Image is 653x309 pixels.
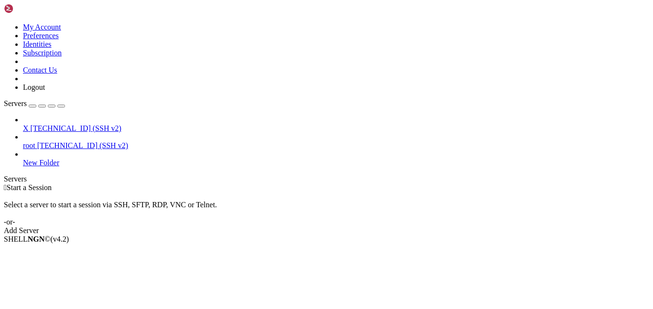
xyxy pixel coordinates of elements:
[23,124,649,133] a: X [TECHNICAL_ID] (SSH v2)
[4,99,27,107] span: Servers
[4,175,649,183] div: Servers
[28,235,45,243] b: NGN
[23,40,52,48] a: Identities
[4,183,7,192] span: 
[23,124,29,132] span: X
[23,23,61,31] a: My Account
[23,159,649,167] a: New Folder
[4,192,649,226] div: Select a server to start a session via SSH, SFTP, RDP, VNC or Telnet. -or-
[23,141,35,149] span: root
[23,83,45,91] a: Logout
[4,226,649,235] div: Add Server
[23,49,62,57] a: Subscription
[23,32,59,40] a: Preferences
[23,150,649,167] li: New Folder
[23,133,649,150] li: root [TECHNICAL_ID] (SSH v2)
[31,124,121,132] span: [TECHNICAL_ID] (SSH v2)
[51,235,69,243] span: 4.2.0
[4,235,69,243] span: SHELL ©
[23,159,59,167] span: New Folder
[4,99,65,107] a: Servers
[23,116,649,133] li: X [TECHNICAL_ID] (SSH v2)
[7,183,52,192] span: Start a Session
[37,141,128,149] span: [TECHNICAL_ID] (SSH v2)
[4,4,59,13] img: Shellngn
[23,141,649,150] a: root [TECHNICAL_ID] (SSH v2)
[23,66,57,74] a: Contact Us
